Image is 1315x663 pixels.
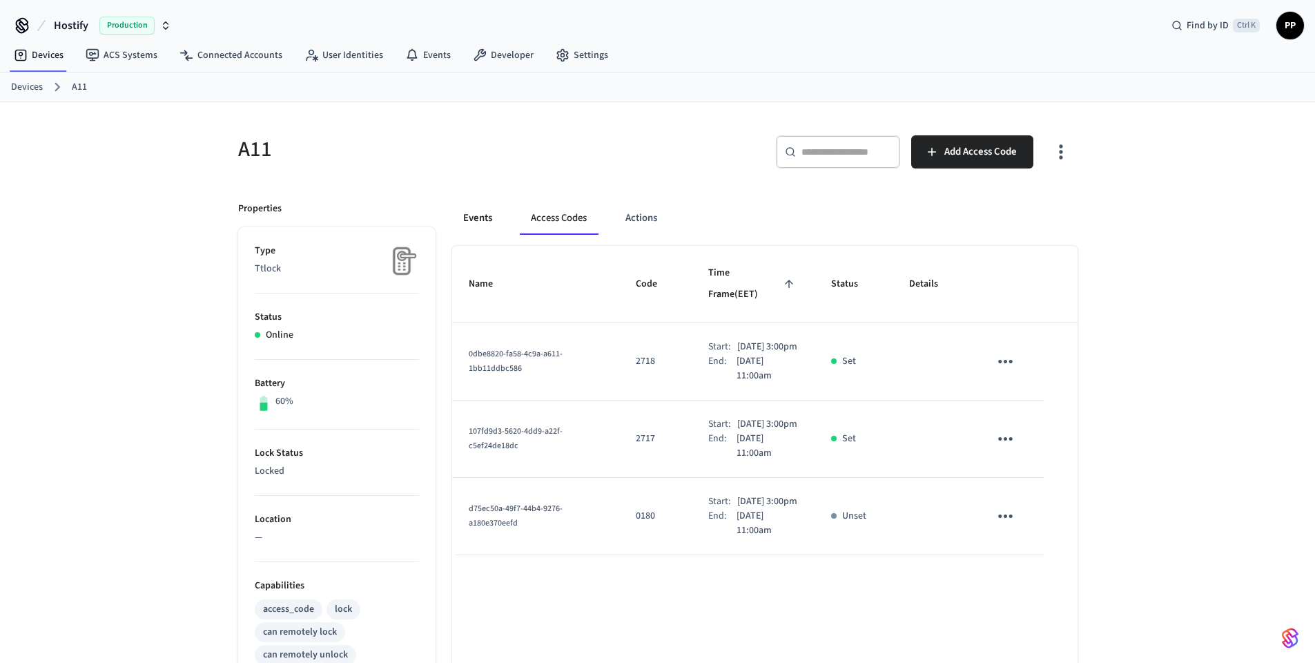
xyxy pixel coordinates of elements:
[737,432,799,461] p: [DATE] 11:00am
[737,340,797,354] p: [DATE] 3:00pm
[737,417,797,432] p: [DATE] 3:00pm
[708,432,736,461] div: End:
[11,80,43,95] a: Devices
[1276,12,1304,39] button: PP
[238,135,650,164] h5: A11
[708,340,737,354] div: Start:
[1160,13,1271,38] div: Find by IDCtrl K
[168,43,293,68] a: Connected Accounts
[263,602,314,617] div: access_code
[708,417,737,432] div: Start:
[462,43,545,68] a: Developer
[944,143,1017,161] span: Add Access Code
[708,354,736,383] div: End:
[255,310,419,325] p: Status
[520,202,598,235] button: Access Codes
[842,509,866,523] p: Unset
[708,509,736,538] div: End:
[737,509,799,538] p: [DATE] 11:00am
[469,273,511,295] span: Name
[255,512,419,527] p: Location
[255,579,419,593] p: Capabilities
[255,446,419,461] p: Lock Status
[636,273,675,295] span: Code
[255,530,419,545] p: —
[842,432,856,446] p: Set
[452,202,503,235] button: Events
[469,348,563,374] span: 0dbe8820-fa58-4c9a-a611-1bb11ddbc586
[737,354,799,383] p: [DATE] 11:00am
[708,494,737,509] div: Start:
[636,354,675,369] p: 2718
[737,494,797,509] p: [DATE] 3:00pm
[384,244,419,278] img: Placeholder Lock Image
[545,43,619,68] a: Settings
[54,17,88,34] span: Hostify
[452,246,1078,555] table: sticky table
[72,80,87,95] a: A11
[255,376,419,391] p: Battery
[238,202,282,216] p: Properties
[636,509,675,523] p: 0180
[255,464,419,479] p: Locked
[831,273,876,295] span: Status
[263,625,337,640] div: can remotely lock
[263,648,348,662] div: can remotely unlock
[255,262,419,276] p: Ttlock
[708,262,798,306] span: Time Frame(EET)
[452,202,1078,235] div: ant example
[911,135,1033,169] button: Add Access Code
[469,503,563,529] span: d75ec50a-49f7-44b4-9276-a180e370eefd
[266,328,293,343] p: Online
[842,354,856,369] p: Set
[1187,19,1229,32] span: Find by ID
[1282,627,1298,649] img: SeamLogoGradient.69752ec5.svg
[614,202,668,235] button: Actions
[335,602,352,617] div: lock
[275,394,293,409] p: 60%
[636,432,675,446] p: 2717
[255,244,419,258] p: Type
[99,17,155,35] span: Production
[3,43,75,68] a: Devices
[394,43,462,68] a: Events
[1278,13,1303,38] span: PP
[293,43,394,68] a: User Identities
[469,425,563,452] span: 107fd9d3-5620-4dd9-a22f-c5ef24de18dc
[909,273,956,295] span: Details
[1233,19,1260,32] span: Ctrl K
[75,43,168,68] a: ACS Systems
